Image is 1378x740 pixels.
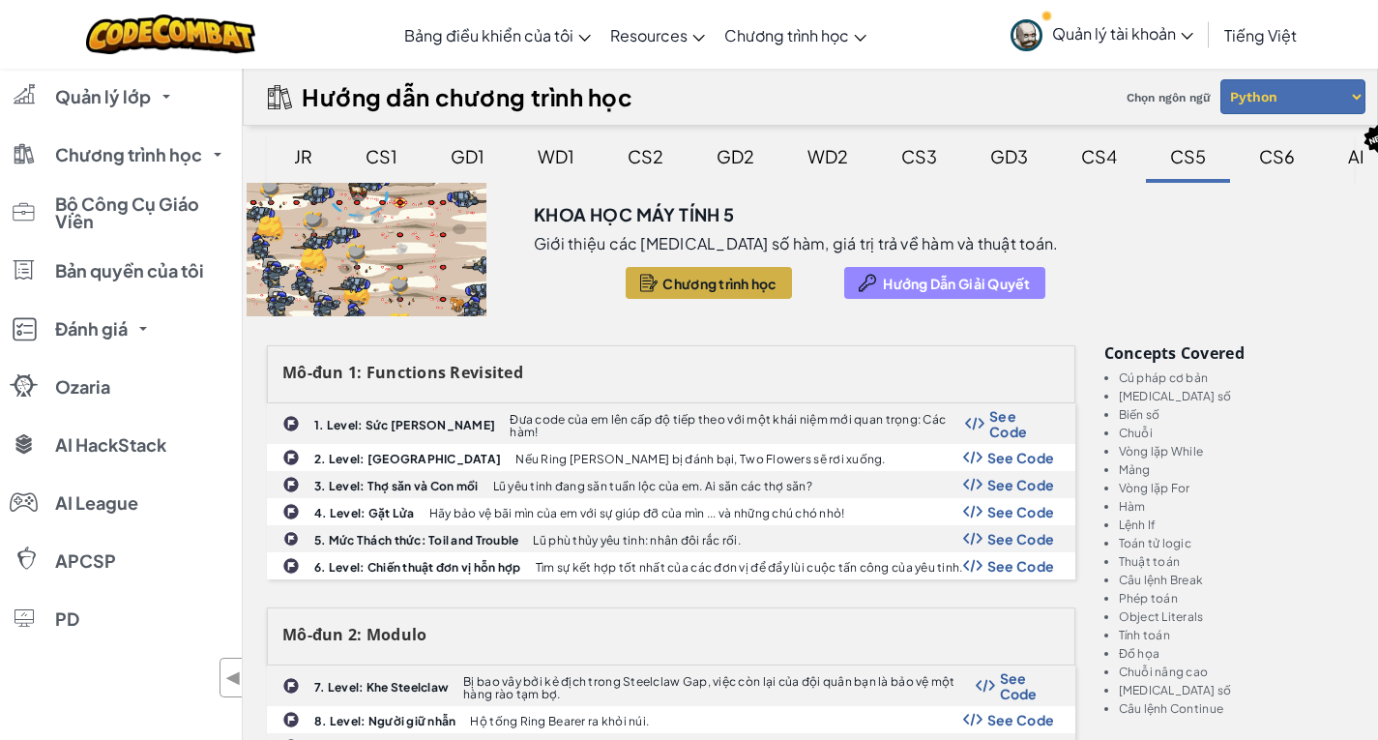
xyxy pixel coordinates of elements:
[267,471,1075,498] a: 3. Level: Thợ săn và Con mồi Lũ yêu tinh đang săn tuần lộc của em. Ai săn các thợ săn? Show Code ...
[601,9,715,61] a: Resources
[715,9,876,61] a: Chương trình học
[282,503,300,520] img: IconChallengeLevel.svg
[314,533,518,548] b: 5. Mức Thách thức: Toil and Trouble
[1119,482,1355,494] li: Vòng lặp For
[1062,133,1136,179] div: CS4
[1119,390,1355,402] li: [MEDICAL_DATA] số
[55,88,151,105] span: Quản lý lớp
[302,83,633,110] h2: Hướng dẫn chương trình học
[882,133,956,179] div: CS3
[963,505,982,518] img: Show Code Logo
[1215,9,1306,61] a: Tiếng Việt
[844,267,1044,299] button: Hướng Dẫn Giải Quyết
[268,85,292,109] img: IconCurriculumGuide.svg
[283,531,299,547] img: IconChallengeLevel.svg
[282,711,300,728] img: IconChallengeLevel.svg
[348,362,363,383] span: 1:
[282,624,344,645] span: Mô-đun
[534,200,735,229] h3: Khoa Học Máy Tính 5
[963,478,982,491] img: Show Code Logo
[1119,684,1355,696] li: [MEDICAL_DATA] số
[518,133,594,179] div: WD1
[883,276,1030,291] span: Hướng Dẫn Giải Quyết
[314,506,415,520] b: 4. Level: Gặt Lửa
[267,525,1075,552] a: 5. Mức Thách thức: Toil and Trouble Lũ phù thủy yêu tinh: nhân đôi rắc rối. Show Code Logo See Code
[610,25,688,45] span: Resources
[987,531,1055,547] span: See Code
[1119,666,1355,678] li: Chuỗi nâng cao
[366,362,523,383] span: Functions Revisited
[608,133,683,179] div: CS2
[267,666,1075,706] a: 7. Level: Khe Steelclaw Bị bao vây bởi kẻ địch trong Steelclaw Gap, việc còn lại của đội quân bạn...
[1119,647,1355,660] li: Đồ họa
[1104,345,1355,362] h3: Concepts covered
[1119,371,1355,384] li: Cú pháp cơ bản
[493,480,812,492] p: Lũ yêu tinh đang săn tuần lộc của em. Ai săn các thợ săn?
[404,25,573,45] span: Bảng điều khiển của tôi
[963,532,982,546] img: Show Code Logo
[314,560,521,575] b: 6. Level: Chiến thuật đơn vị hỗn hợp
[536,561,963,574] p: Tìm sự kết hợp tốt nhất của các đơn vị để đẩy lùi cuộc tấn công của yêu tinh.
[366,624,427,645] span: Modulo
[963,559,982,573] img: Show Code Logo
[55,494,138,512] span: AI League
[1052,23,1193,44] span: Quản lý tài khoản
[470,715,649,727] p: Hộ tống Ring Bearer ra khỏi núi.
[1119,592,1355,605] li: Phép toán
[987,450,1055,465] span: See Code
[1119,83,1217,112] span: Chọn ngôn ngữ
[314,418,495,432] b: 1. Level: Sức [PERSON_NAME]
[989,408,1054,439] span: See Code
[697,133,774,179] div: GD2
[267,403,1075,444] a: 1. Level: Sức [PERSON_NAME] Đưa code của em lên cấp độ tiếp theo với một khái niệm mới quan trọng...
[987,558,1055,574] span: See Code
[987,477,1055,492] span: See Code
[267,552,1075,579] a: 6. Level: Chiến thuật đơn vị hỗn hợp Tìm sự kết hợp tốt nhất của các đơn vị để đẩy lùi cuộc tấn c...
[55,378,110,396] span: Ozaria
[55,146,202,163] span: Chương trình học
[1119,610,1355,623] li: Object Literals
[314,452,501,466] b: 2. Level: [GEOGRAPHIC_DATA]
[626,267,791,299] button: Chương trình học
[963,451,982,464] img: Show Code Logo
[314,680,449,695] b: 7. Level: Khe Steelclaw
[987,504,1055,519] span: See Code
[724,25,849,45] span: Chương trình học
[1119,463,1355,476] li: Mảng
[275,133,332,179] div: JR
[971,133,1047,179] div: GD3
[1119,445,1355,458] li: Vòng lặp While
[55,436,166,454] span: AI HackStack
[963,713,982,726] img: Show Code Logo
[429,507,845,519] p: Hãy bảo vệ bãi mìn của em với sự giúp đỡ của mìn ... và những chú chó nhỏ!
[1119,702,1355,715] li: Câu lệnh Continue
[346,133,417,179] div: CS1
[1001,4,1203,65] a: Quản lý tài khoản
[662,276,777,291] span: Chương trình học
[976,679,995,693] img: Show Code Logo
[1119,537,1355,549] li: Toán tử logic
[510,413,965,438] p: Đưa code của em lên cấp độ tiếp theo với một khái niệm mới quan trọng: Các hàm!
[395,9,601,61] a: Bảng điều khiển của tôi
[314,479,479,493] b: 3. Level: Thợ săn và Con mồi
[431,133,504,179] div: GD1
[86,15,255,54] img: CodeCombat logo
[282,449,300,466] img: IconChallengeLevel.svg
[55,262,204,280] span: Bản quyền của tôi
[267,706,1075,733] a: 8. Level: Người giữ nhẫn Hộ tống Ring Bearer ra khỏi núi. Show Code Logo See Code
[267,444,1075,471] a: 2. Level: [GEOGRAPHIC_DATA] Nếu Ring [PERSON_NAME] bị đánh bại, Two Flowers sẽ rơi xuống. Show Co...
[463,675,975,700] p: Bị bao vây bởi kẻ địch trong Steelclaw Gap, việc còn lại của đội quân bạn là bảo vệ một hàng rào ...
[282,415,300,432] img: IconChallengeLevel.svg
[314,714,455,728] b: 8. Level: Người giữ nhẫn
[534,234,1058,253] p: Giới thiệu các [MEDICAL_DATA] số hàm, giá trị trả về hàm và thuật toán.
[282,362,344,383] span: Mô-đun
[1119,574,1355,586] li: Câu lệnh Break
[348,624,363,645] span: 2:
[515,453,885,465] p: Nếu Ring [PERSON_NAME] bị đánh bại, Two Flowers sẽ rơi xuống.
[225,664,242,692] span: ◀
[1224,25,1297,45] span: Tiếng Việt
[1119,500,1355,513] li: Hàm
[282,476,300,493] img: IconChallengeLevel.svg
